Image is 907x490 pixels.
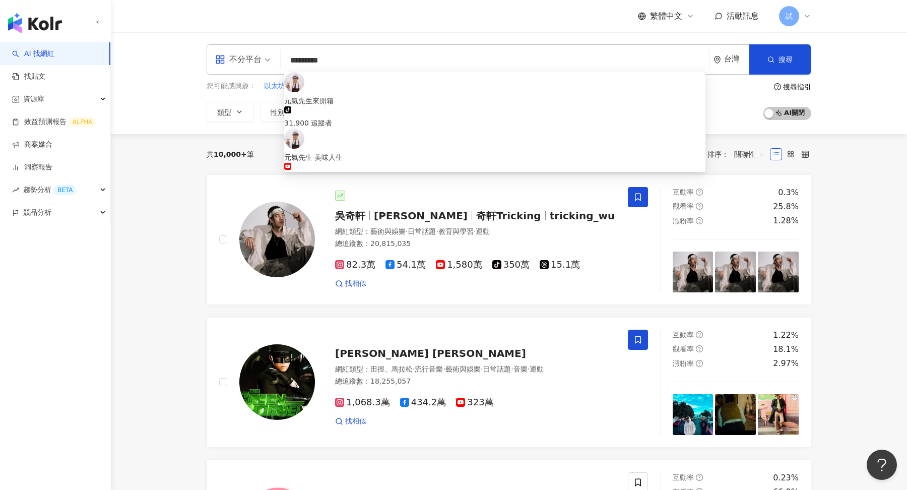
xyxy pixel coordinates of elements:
button: 類型 [207,102,254,122]
span: · [436,227,438,235]
button: 搜尋 [749,44,811,75]
span: 音樂 [513,365,528,373]
div: 總追蹤數 ： 20,815,035 [335,239,616,249]
span: 吳奇軒 [335,210,365,222]
span: 10,000+ [214,150,247,158]
a: KOL Avatar吳奇軒[PERSON_NAME]奇軒Trickingtricking_wu網紅類型：藝術與娛樂·日常話題·教育與學習·運動總追蹤數：20,815,03582.3萬54.1萬1... [207,174,811,305]
div: 1.22% [773,330,799,341]
span: 觀看率 [673,202,694,210]
span: 資源庫 [23,88,44,110]
span: 日常話題 [483,365,511,373]
span: 運動 [476,227,490,235]
span: 您可能感興趣： [207,81,256,91]
span: 流行音樂 [415,365,443,373]
span: · [528,365,530,373]
span: · [474,227,476,235]
a: 商案媒合 [12,140,52,150]
span: [PERSON_NAME] [PERSON_NAME] [335,347,526,359]
img: post-image [715,394,756,435]
span: 找相似 [345,416,366,426]
button: 性別 [260,102,307,122]
div: 元氣先生來開箱 [284,95,705,106]
span: rise [12,187,19,194]
span: appstore [215,54,225,65]
a: KOL Avatar[PERSON_NAME] [PERSON_NAME]網紅類型：田徑、馬拉松·流行音樂·藝術與娛樂·日常話題·音樂·運動總追蹤數：18,255,0571,068.3萬434.... [207,317,811,448]
span: · [511,365,513,373]
span: 關聯性 [734,146,764,162]
span: question-circle [696,189,703,196]
span: 漲粉率 [673,359,694,367]
div: 網紅類型 ： [335,227,616,237]
div: 台灣 [724,55,749,64]
img: KOL Avatar [239,202,315,277]
span: 藝術與娛樂 [370,227,406,235]
div: 25.8% [773,201,799,212]
span: 繁體中文 [650,11,682,22]
span: [PERSON_NAME] [374,210,468,222]
a: 洞察報告 [12,162,52,172]
span: 日常話題 [408,227,436,235]
img: post-image [758,252,799,292]
a: searchAI 找網紅 [12,49,54,59]
span: · [413,365,415,373]
span: 1,580萬 [436,260,482,270]
span: question-circle [696,345,703,352]
span: 活動訊息 [727,11,759,21]
span: question-circle [696,217,703,224]
span: question-circle [696,331,703,338]
div: BETA [53,185,77,195]
span: 互動率 [673,188,694,196]
span: 漲粉率 [673,217,694,225]
iframe: Help Scout Beacon - Open [867,450,897,480]
img: KOL Avatar [284,72,304,92]
img: KOL Avatar [284,129,304,149]
span: 運動 [530,365,544,373]
span: environment [714,56,721,64]
div: 18.1% [773,344,799,355]
span: 54.1萬 [385,260,426,270]
img: post-image [673,394,714,435]
div: 0.3% [778,187,799,198]
span: 教育與學習 [438,227,474,235]
span: 互動率 [673,331,694,339]
a: 效益預測報告ALPHA [12,117,96,127]
span: question-circle [696,474,703,481]
span: 323萬 [456,397,493,408]
span: 找相似 [345,279,366,289]
div: 不分平台 [215,51,262,68]
a: 找相似 [335,279,366,289]
a: 找相似 [335,416,366,426]
span: · [406,227,408,235]
div: 元氣先生 美味人生 [284,152,705,163]
span: 434.2萬 [400,397,446,408]
span: 搜尋 [779,55,793,64]
img: post-image [758,394,799,435]
div: 排序： [707,146,770,162]
div: 總追蹤數 ： 18,255,057 [335,377,616,387]
span: 性別 [271,108,285,116]
div: 搜尋指引 [783,83,811,91]
div: 0.23% [773,472,799,483]
img: logo [8,13,62,33]
span: 趨勢分析 [23,178,77,201]
span: 互動率 [673,473,694,481]
span: · [443,365,445,373]
span: 試 [786,11,793,22]
span: 觀看率 [673,345,694,353]
span: 1,068.3萬 [335,397,390,408]
div: 1.28% [773,215,799,226]
span: 以太坊 [264,81,285,91]
span: 15.1萬 [540,260,580,270]
div: 2.97% [773,358,799,369]
div: 共 筆 [207,150,254,158]
span: 田徑、馬拉松 [370,365,413,373]
a: 找貼文 [12,72,45,82]
span: · [481,365,483,373]
span: question-circle [696,203,703,210]
span: 350萬 [492,260,530,270]
img: post-image [715,252,756,292]
img: KOL Avatar [239,344,315,420]
div: 31,900 追蹤者 [284,117,705,129]
img: post-image [673,252,714,292]
span: 82.3萬 [335,260,375,270]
